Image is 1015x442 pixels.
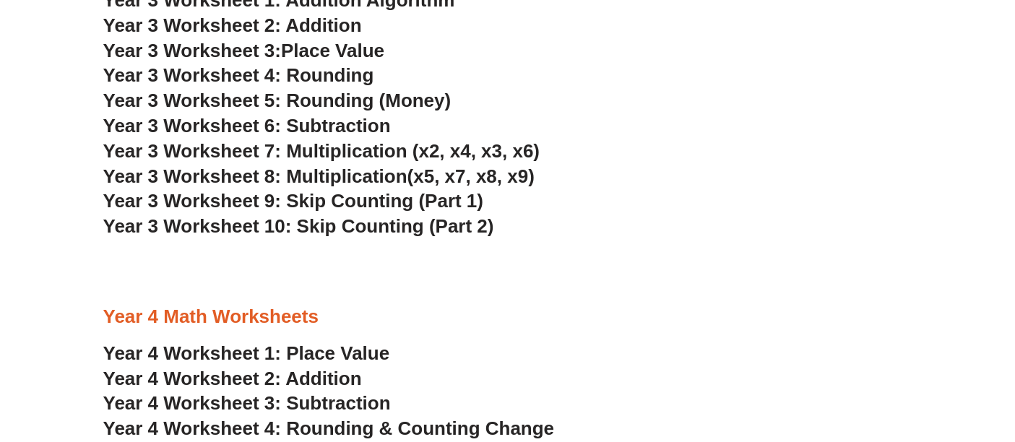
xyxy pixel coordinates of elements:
h3: Year 4 Math Worksheets [103,305,912,329]
a: Year 3 Worksheet 2: Addition [103,14,362,36]
iframe: Chat Widget [775,279,1015,442]
span: Year 3 Worksheet 8: Multiplication [103,165,407,187]
a: Year 3 Worksheet 10: Skip Counting (Part 2) [103,215,494,237]
span: Year 3 Worksheet 3: [103,40,282,61]
span: Place Value [281,40,384,61]
span: (x5, x7, x8, x9) [407,165,535,187]
a: Year 3 Worksheet 9: Skip Counting (Part 1) [103,190,484,212]
a: Year 4 Worksheet 2: Addition [103,368,362,389]
a: Year 3 Worksheet 3:Place Value [103,40,385,61]
a: Year 4 Worksheet 1: Place Value [103,342,390,364]
a: Year 3 Worksheet 5: Rounding (Money) [103,90,452,111]
a: Year 3 Worksheet 6: Subtraction [103,115,391,136]
a: Year 3 Worksheet 4: Rounding [103,64,374,86]
a: Year 4 Worksheet 3: Subtraction [103,392,391,414]
a: Year 4 Worksheet 4: Rounding & Counting Change [103,417,555,439]
a: Year 3 Worksheet 8: Multiplication(x5, x7, x8, x9) [103,165,535,187]
a: Year 3 Worksheet 7: Multiplication (x2, x4, x3, x6) [103,140,540,162]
